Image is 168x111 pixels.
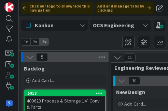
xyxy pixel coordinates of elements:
span: 3x [40,38,49,45]
div: Add and manage tabs by clicking [95,2,153,14]
span: 2x [30,38,40,45]
span: 1x [21,38,30,45]
span: 5 [36,53,48,61]
span: Add Card... [124,101,146,107]
span: Backlog [24,65,45,72]
b: OCS Engineering Department [93,22,166,29]
div: Click our logo to show/hide this navigation [21,2,94,14]
img: Visit kanbanzone.com [4,2,14,12]
span: New Design [116,89,145,95]
div: 5913 [28,91,105,96]
span: Add Card... [32,77,54,83]
span: Kanban [35,21,54,29]
span: 10 [128,77,140,85]
span: 11 [124,53,136,62]
div: 5913 [25,90,105,96]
